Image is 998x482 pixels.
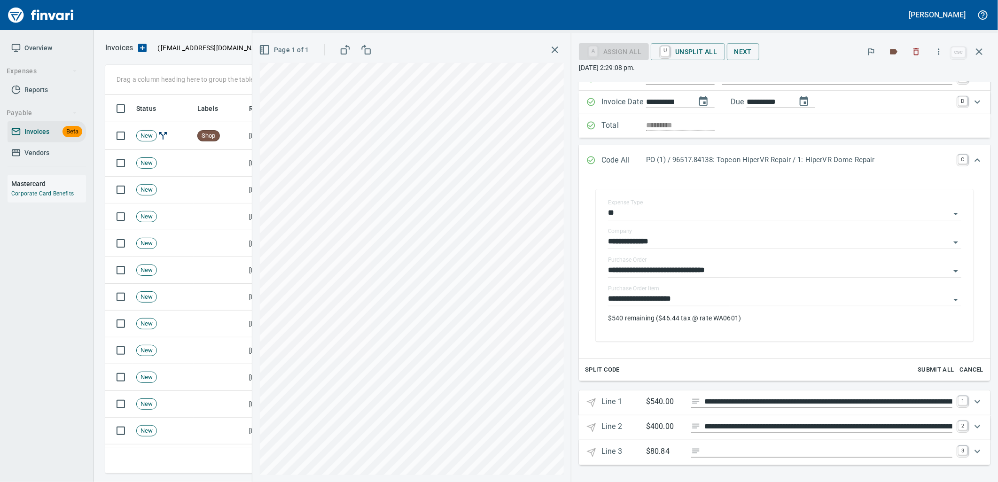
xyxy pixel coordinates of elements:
[137,132,156,140] span: New
[245,311,297,337] td: [DATE]
[137,159,156,168] span: New
[133,42,152,54] button: Upload an Invoice
[727,43,760,61] button: Next Invoice
[245,284,297,311] td: [DATE]
[949,293,962,306] button: Open
[585,365,620,375] span: Split Code
[197,103,218,114] span: Labels
[24,42,52,54] span: Overview
[62,126,82,137] span: Beta
[136,103,168,114] span: Click to Sort
[906,41,927,62] button: Discard
[601,96,646,109] p: Invoice Date
[692,90,715,113] button: change date
[734,46,752,58] span: Next
[579,47,649,55] div: Assign All
[601,155,646,167] p: Code All
[579,91,990,114] div: Expand
[24,147,49,159] span: Vendors
[198,132,219,140] span: Shop
[7,65,78,77] span: Expenses
[137,427,156,435] span: New
[601,446,646,459] p: Line 3
[137,239,156,248] span: New
[11,179,86,189] h6: Mastercard
[731,96,775,108] p: Due
[579,415,990,440] div: Expand
[105,42,133,54] p: Invoices
[157,132,169,139] span: Invoice Split
[608,257,647,263] label: Purchase Order
[117,75,254,84] p: Drag a column heading here to group the table
[608,200,643,206] label: Expense Type
[137,400,156,409] span: New
[245,391,297,418] td: [DATE]
[137,346,156,355] span: New
[152,43,271,53] p: ( )
[958,396,967,405] a: 1
[608,313,961,323] p: $540 remaining ($46.44 tax @ rate WA0601)
[261,44,309,56] span: Page 1 of 1
[646,421,684,433] p: $400.00
[245,203,297,230] td: [DATE]
[958,73,967,82] a: I
[137,266,156,275] span: New
[951,47,966,57] a: esc
[7,107,78,119] span: Payable
[918,365,954,375] span: Submit All
[245,364,297,391] td: [DATE]
[646,396,684,408] p: $540.00
[24,126,49,138] span: Invoices
[949,207,962,220] button: Open
[958,96,967,106] a: D
[11,190,74,197] a: Corporate Card Benefits
[909,10,966,20] h5: [PERSON_NAME]
[646,155,952,165] p: PO (1) / 96517.84138: Topcon HiperVR Repair / 1: HiperVR Dome Repair
[137,319,156,328] span: New
[137,373,156,382] span: New
[245,418,297,444] td: [DATE]
[136,103,156,114] span: Status
[137,293,156,302] span: New
[949,40,990,63] span: Close invoice
[579,176,990,381] div: Expand
[958,155,967,164] a: C
[6,4,76,26] img: Finvari
[579,145,990,176] div: Expand
[249,103,277,114] span: Received
[579,390,990,415] div: Expand
[160,43,268,53] span: [EMAIL_ADDRESS][DOMAIN_NAME]
[245,230,297,257] td: [DATE]
[661,46,670,56] a: U
[608,286,659,292] label: Purchase Order Item
[245,444,297,471] td: [DATE]
[646,446,684,458] p: $80.84
[949,236,962,249] button: Open
[959,365,984,375] span: Cancel
[958,446,967,455] a: 3
[245,150,297,177] td: [DATE]
[105,42,133,54] nav: breadcrumb
[658,44,717,60] span: Unsplit All
[137,186,156,194] span: New
[137,212,156,221] span: New
[608,229,632,234] label: Company
[24,84,48,96] span: Reports
[861,41,881,62] button: Flag
[579,63,990,72] p: [DATE] 2:29:08 pm.
[245,122,297,150] td: [DATE]
[883,41,904,62] button: Labels
[949,264,962,278] button: Open
[245,257,297,284] td: [DATE]
[958,421,967,430] a: 2
[793,90,815,113] button: change due date
[601,421,646,435] p: Line 2
[579,440,990,465] div: Expand
[245,337,297,364] td: [DATE]
[245,177,297,203] td: [DATE]
[601,396,646,410] p: Line 1
[197,103,230,114] span: Click to Sort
